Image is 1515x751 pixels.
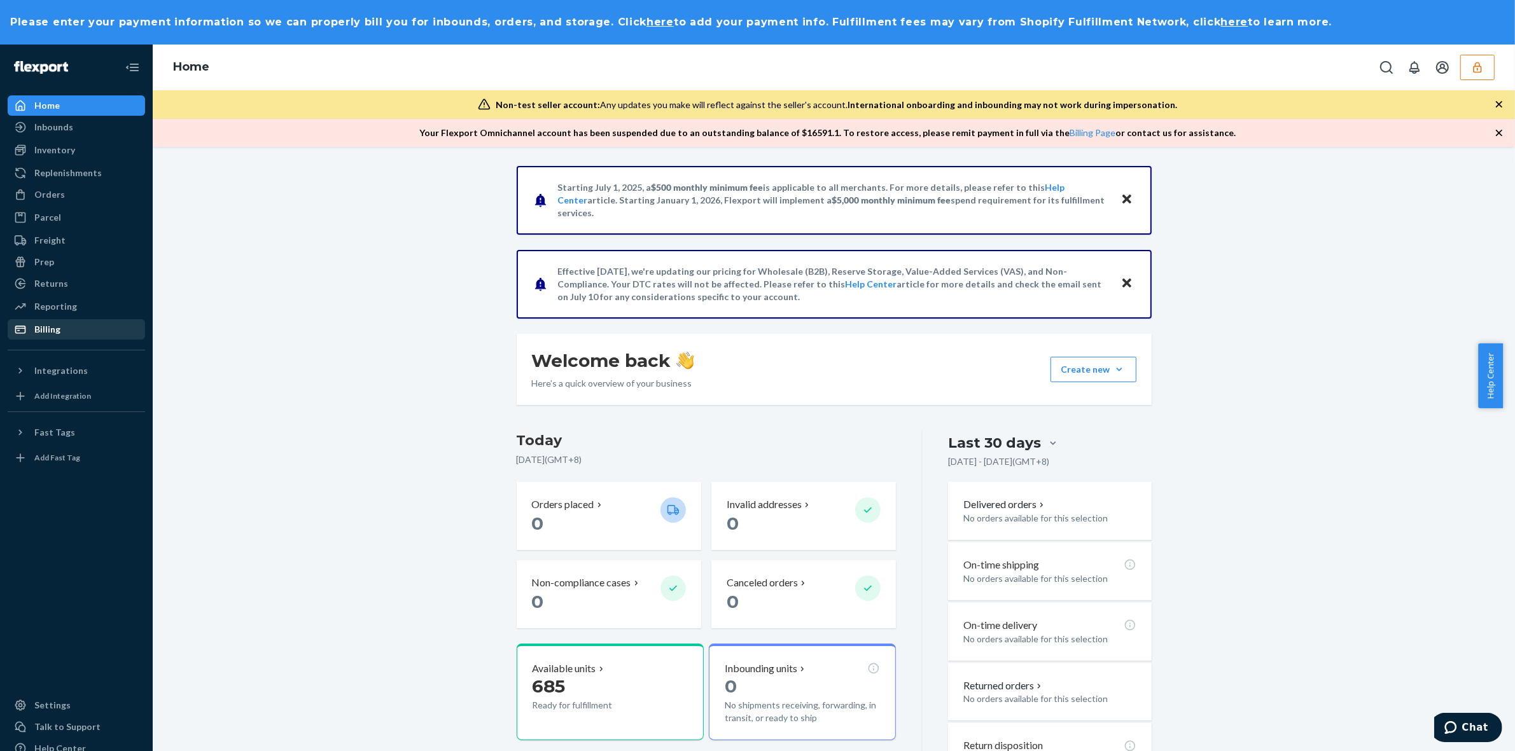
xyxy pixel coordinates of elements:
div: Billing [34,323,60,336]
button: Integrations [8,361,145,381]
button: Talk to Support [8,717,145,737]
div: Freight [34,234,66,247]
div: Any updates you make will reflect against the seller's account. [496,99,1177,111]
iframe: Opens a widget where you can chat to one of our agents [1434,713,1502,745]
span: 0 [727,513,739,534]
span: 685 [533,675,566,697]
div: Last 30 days [948,433,1041,453]
div: Replenishments [34,167,102,179]
a: Inbounds [8,117,145,137]
div: Parcel [34,211,61,224]
button: Invalid addresses 0 [711,482,896,550]
a: Billing Page [1070,127,1115,138]
span: 0 [725,675,737,697]
p: No orders available for this selection [963,692,1136,705]
p: No orders available for this selection [963,633,1136,645]
p: [DATE] ( GMT+8 ) [517,453,897,466]
div: Talk to Support [34,720,101,733]
span: 0 [532,513,544,534]
span: 0 [532,591,544,612]
button: Open Search Box [1374,55,1399,80]
img: Flexport logo [14,61,68,74]
div: Orders [34,188,65,201]
a: Settings [8,695,145,715]
div: Inventory [34,144,75,156]
p: Invalid addresses [727,497,802,512]
p: No shipments receiving, forwarding, in transit, or ready to ship [725,699,880,724]
div: Add Integration [34,390,91,401]
span: International onboarding and inbounding may not work during impersonation. [848,99,1177,110]
div: Reporting [34,300,77,313]
p: Your Flexport Omnichannel account has been suspended due to an outstanding balance of $ 16591.1 .... [419,127,1236,139]
h1: Welcome back [532,349,694,372]
span: $5,000 monthly minimum fee [832,195,951,205]
button: Close [1119,191,1135,209]
a: Add Integration [8,386,145,406]
ol: breadcrumbs [163,49,220,86]
a: Billing [8,319,145,340]
p: Inbounding units [725,661,797,676]
h1: Please enter your payment information so we can properly bill you for inbounds, orders, and stora... [10,15,1505,30]
p: Here’s a quick overview of your business [532,377,694,390]
p: Effective [DATE], we're updating our pricing for Wholesale (B2B), Reserve Storage, Value-Added Se... [558,265,1108,303]
button: Open notifications [1402,55,1427,80]
button: Available units685Ready for fulfillment [517,644,704,740]
p: On-time delivery [963,618,1037,633]
button: Close [1119,275,1135,293]
span: $500 monthly minimum fee [652,182,764,193]
a: Orders [8,184,145,205]
a: Parcel [8,207,145,228]
button: Canceled orders 0 [711,560,896,628]
button: Returned orders [963,679,1044,693]
button: Inbounding units0No shipments receiving, forwarding, in transit, or ready to ship [709,644,896,740]
button: Fast Tags [8,422,145,443]
a: Prep [8,252,145,272]
p: On-time shipping [963,558,1039,572]
div: Integrations [34,364,88,377]
h3: Today [517,431,897,451]
a: Home [8,95,145,116]
span: Non-test seller account: [496,99,600,110]
button: Create new [1051,357,1136,382]
p: Canceled orders [727,575,798,590]
a: Reporting [8,296,145,317]
div: Prep [34,256,54,268]
a: Home [173,60,209,74]
p: Starting July 1, 2025, a is applicable to all merchants. For more details, please refer to this a... [558,181,1108,219]
div: Inbounds [34,121,73,134]
p: Ready for fulfillment [533,699,650,712]
a: Returns [8,273,145,294]
div: Add Fast Tag [34,452,80,463]
p: [DATE] - [DATE] ( GMT+8 ) [948,455,1049,468]
button: Orders placed 0 [517,482,701,550]
span: 0 [727,591,739,612]
a: Freight [8,230,145,251]
a: Add Fast Tag [8,448,145,468]
div: Returns [34,277,68,290]
button: Close Navigation [120,55,145,80]
div: Fast Tags [34,426,75,439]
a: Help Center [846,279,897,289]
a: Replenishments [8,163,145,183]
a: here [646,16,674,28]
p: Available units [533,661,596,676]
div: Home [34,99,60,112]
div: Settings [34,699,71,712]
button: Open account menu [1430,55,1455,80]
button: Delivered orders [963,497,1047,512]
button: Help Center [1478,343,1503,408]
p: Orders placed [532,497,594,512]
p: No orders available for this selection [963,512,1136,525]
button: here [1221,15,1248,30]
p: Non-compliance cases [532,575,631,590]
p: No orders available for this selection [963,572,1136,585]
button: Non-compliance cases 0 [517,560,701,628]
a: Inventory [8,140,145,160]
img: hand-wave emoji [676,352,694,369]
